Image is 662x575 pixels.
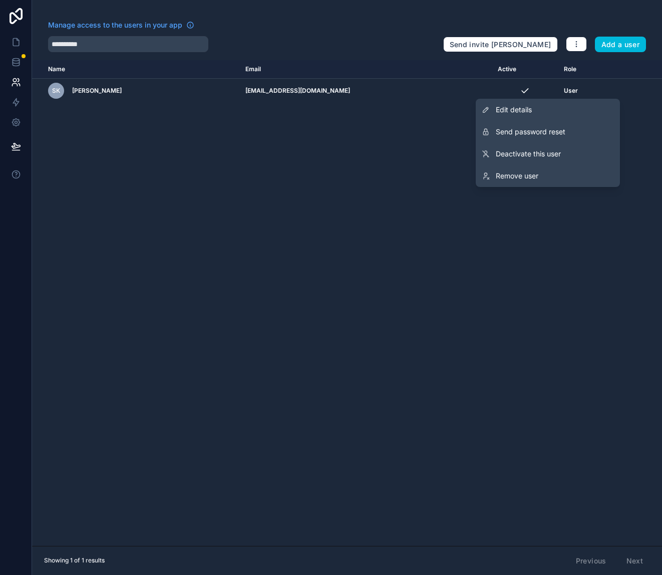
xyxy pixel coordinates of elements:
[476,121,620,143] button: Send password reset
[48,20,194,30] a: Manage access to the users in your app
[564,87,578,95] span: User
[72,87,122,95] span: [PERSON_NAME]
[476,143,620,165] a: Deactivate this user
[595,37,646,53] button: Add a user
[48,20,182,30] span: Manage access to the users in your app
[496,171,538,181] span: Remove user
[496,127,565,137] span: Send password reset
[52,87,60,95] span: SK
[492,60,558,79] th: Active
[44,556,105,564] span: Showing 1 of 1 results
[443,37,558,53] button: Send invite [PERSON_NAME]
[558,60,614,79] th: Role
[32,60,662,546] div: scrollable content
[476,165,620,187] a: Remove user
[239,60,492,79] th: Email
[496,149,561,159] span: Deactivate this user
[476,99,620,121] a: Edit details
[32,60,239,79] th: Name
[239,79,492,103] td: [EMAIL_ADDRESS][DOMAIN_NAME]
[496,105,532,115] span: Edit details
